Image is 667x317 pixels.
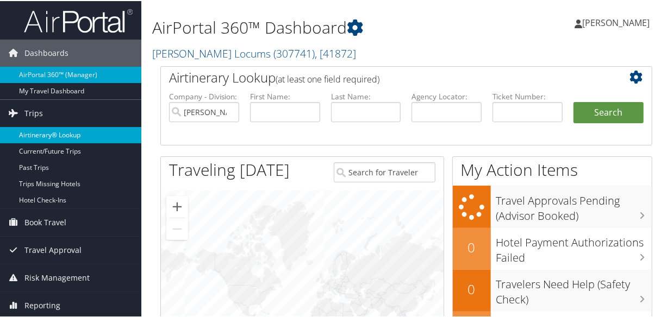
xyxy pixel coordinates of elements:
[250,90,320,101] label: First Name:
[166,217,188,239] button: Zoom out
[453,269,652,310] a: 0Travelers Need Help (Safety Check)
[334,161,435,181] input: Search for Traveler
[496,187,652,223] h3: Travel Approvals Pending (Advisor Booked)
[273,45,315,60] span: ( 307741 )
[453,157,652,180] h1: My Action Items
[496,270,652,306] h3: Travelers Need Help (Safety Check)
[169,90,239,101] label: Company - Division:
[574,101,644,123] button: Search
[24,39,68,66] span: Dashboards
[453,237,491,256] h2: 0
[315,45,356,60] span: , [ 41872 ]
[24,208,66,235] span: Book Travel
[152,45,356,60] a: [PERSON_NAME] Locums
[169,67,603,86] h2: Airtinerary Lookup
[169,157,290,180] h1: Traveling [DATE]
[24,99,43,126] span: Trips
[575,5,660,38] a: [PERSON_NAME]
[24,263,90,290] span: Risk Management
[166,195,188,217] button: Zoom in
[412,90,482,101] label: Agency Locator:
[276,72,379,84] span: (at least one field required)
[453,279,491,297] h2: 0
[493,90,563,101] label: Ticket Number:
[152,15,491,38] h1: AirPortal 360™ Dashboard
[453,185,652,226] a: Travel Approvals Pending (Advisor Booked)
[582,16,650,28] span: [PERSON_NAME]
[496,229,652,264] h3: Hotel Payment Authorizations Failed
[331,90,401,101] label: Last Name:
[453,227,652,269] a: 0Hotel Payment Authorizations Failed
[24,7,133,33] img: airportal-logo.png
[24,236,82,263] span: Travel Approval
